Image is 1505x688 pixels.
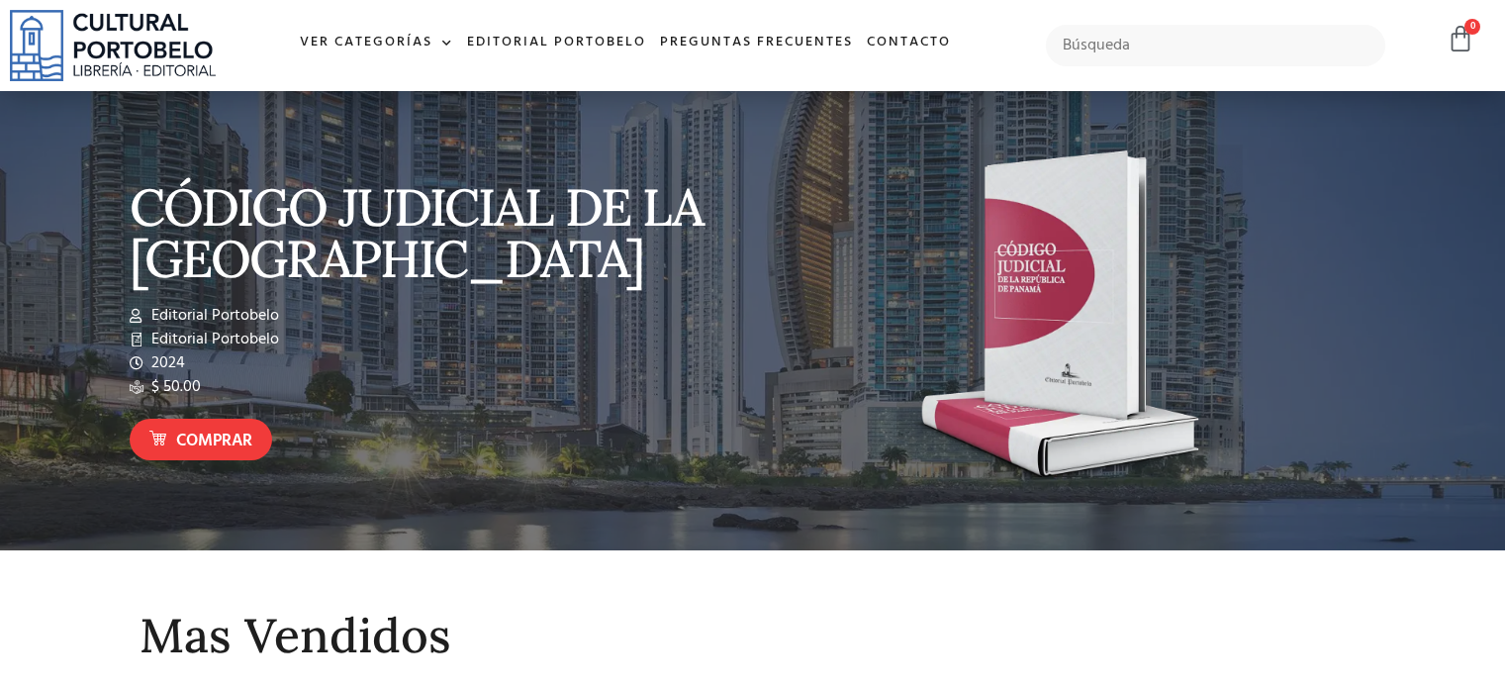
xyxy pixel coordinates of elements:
span: 0 [1464,19,1480,35]
p: CÓDIGO JUDICIAL DE LA [GEOGRAPHIC_DATA] [130,181,743,284]
span: 2024 [146,351,185,375]
span: Editorial Portobelo [146,304,279,328]
a: Preguntas frecuentes [653,22,860,64]
a: Ver Categorías [293,22,460,64]
a: Contacto [860,22,958,64]
a: Comprar [130,419,272,461]
span: Comprar [176,429,252,454]
a: 0 [1447,25,1474,53]
span: $ 50.00 [146,375,201,399]
span: Editorial Portobelo [146,328,279,351]
h2: Mas Vendidos [140,610,1366,662]
input: Búsqueda [1046,25,1385,66]
a: Editorial Portobelo [460,22,653,64]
